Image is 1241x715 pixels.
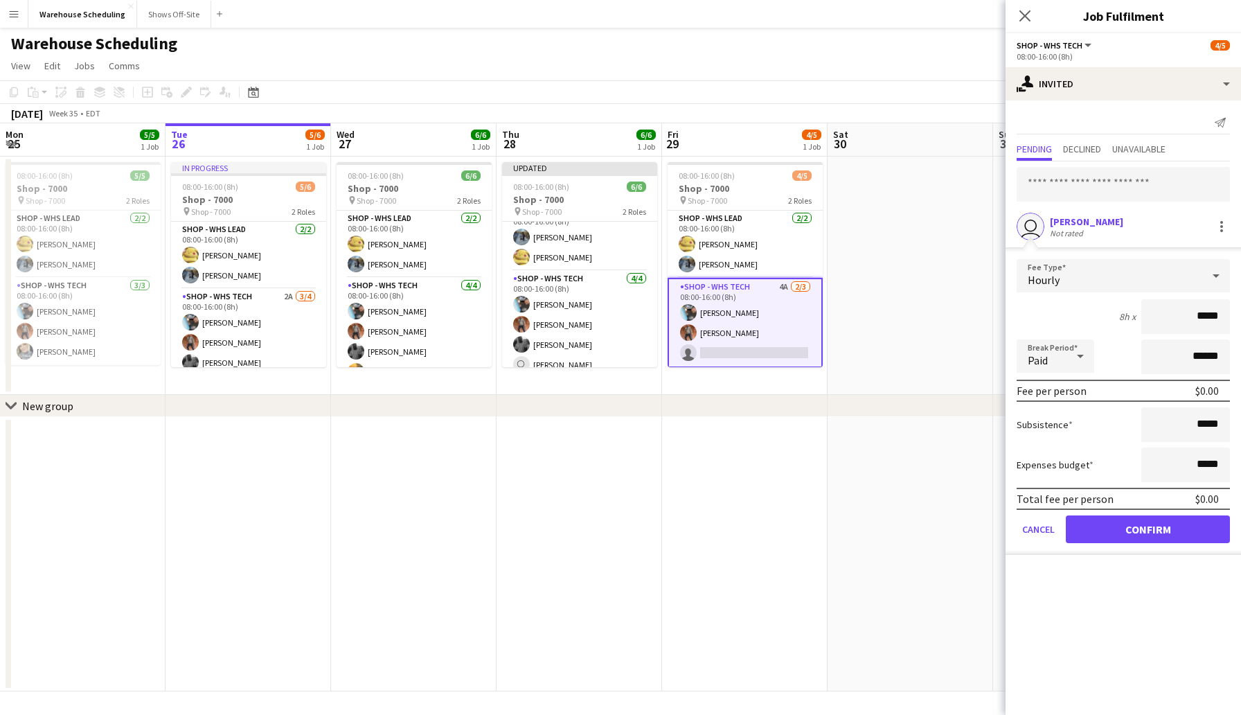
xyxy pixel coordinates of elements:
[1017,40,1093,51] button: Shop - WHS Tech
[997,136,1015,152] span: 31
[169,136,188,152] span: 26
[28,1,137,28] button: Warehouse Scheduling
[305,130,325,140] span: 5/6
[22,399,73,413] div: New group
[86,108,100,118] div: EDT
[802,130,821,140] span: 4/5
[103,57,145,75] a: Comms
[679,170,735,181] span: 08:00-16:00 (8h)
[803,141,821,152] div: 1 Job
[1050,228,1086,238] div: Not rated
[6,128,24,141] span: Mon
[513,182,569,192] span: 08:00-16:00 (8h)
[502,162,657,367] div: Updated08:00-16:00 (8h)6/6Shop - 7000 Shop - 70002 RolesShop - WHS Lead2/208:00-16:00 (8h)[PERSON...
[292,206,315,217] span: 2 Roles
[1017,418,1073,431] label: Subsistence
[337,162,492,367] app-job-card: 08:00-16:00 (8h)6/6Shop - 7000 Shop - 70002 RolesShop - WHS Lead2/208:00-16:00 (8h)[PERSON_NAME][...
[471,130,490,140] span: 6/6
[1195,384,1219,398] div: $0.00
[334,136,355,152] span: 27
[833,128,848,141] span: Sat
[1066,515,1230,543] button: Confirm
[623,206,646,217] span: 2 Roles
[296,182,315,192] span: 5/6
[1119,310,1136,323] div: 8h x
[500,136,519,152] span: 28
[11,60,30,72] span: View
[666,136,679,152] span: 29
[1063,144,1101,154] span: Declined
[26,195,65,206] span: Shop - 7000
[1017,459,1093,471] label: Expenses budget
[1017,384,1087,398] div: Fee per person
[140,130,159,140] span: 5/5
[357,195,396,206] span: Shop - 7000
[788,195,812,206] span: 2 Roles
[1017,144,1052,154] span: Pending
[1006,7,1241,25] h3: Job Fulfilment
[130,170,150,181] span: 5/5
[668,278,823,368] app-card-role: Shop - WHS Tech4A2/308:00-16:00 (8h)[PERSON_NAME][PERSON_NAME]
[1195,492,1219,506] div: $0.00
[1006,67,1241,100] div: Invited
[668,211,823,278] app-card-role: Shop - WHS Lead2/208:00-16:00 (8h)[PERSON_NAME][PERSON_NAME]
[11,107,43,121] div: [DATE]
[1028,273,1060,287] span: Hourly
[502,193,657,206] h3: Shop - 7000
[6,182,161,195] h3: Shop - 7000
[69,57,100,75] a: Jobs
[337,182,492,195] h3: Shop - 7000
[637,141,655,152] div: 1 Job
[457,195,481,206] span: 2 Roles
[337,211,492,278] app-card-role: Shop - WHS Lead2/208:00-16:00 (8h)[PERSON_NAME][PERSON_NAME]
[668,182,823,195] h3: Shop - 7000
[792,170,812,181] span: 4/5
[1017,40,1082,51] span: Shop - WHS Tech
[348,170,404,181] span: 08:00-16:00 (8h)
[831,136,848,152] span: 30
[171,162,326,367] div: In progress08:00-16:00 (8h)5/6Shop - 7000 Shop - 70002 RolesShop - WHS Lead2/208:00-16:00 (8h)[PE...
[688,195,727,206] span: Shop - 7000
[6,57,36,75] a: View
[44,60,60,72] span: Edit
[109,60,140,72] span: Comms
[74,60,95,72] span: Jobs
[502,162,657,173] div: Updated
[137,1,211,28] button: Shows Off-Site
[337,278,492,385] app-card-role: Shop - WHS Tech4/408:00-16:00 (8h)[PERSON_NAME][PERSON_NAME][PERSON_NAME][PERSON_NAME]
[182,182,238,192] span: 08:00-16:00 (8h)
[472,141,490,152] div: 1 Job
[461,170,481,181] span: 6/6
[522,206,562,217] span: Shop - 7000
[46,108,80,118] span: Week 35
[1017,515,1060,543] button: Cancel
[306,141,324,152] div: 1 Job
[1211,40,1230,51] span: 4/5
[999,128,1015,141] span: Sun
[1112,144,1166,154] span: Unavailable
[6,278,161,365] app-card-role: Shop - WHS Tech3/308:00-16:00 (8h)[PERSON_NAME][PERSON_NAME][PERSON_NAME]
[126,195,150,206] span: 2 Roles
[502,271,657,378] app-card-role: Shop - WHS Tech4/408:00-16:00 (8h)[PERSON_NAME][PERSON_NAME][PERSON_NAME][PERSON_NAME]
[1050,215,1123,228] div: [PERSON_NAME]
[39,57,66,75] a: Edit
[171,289,326,396] app-card-role: Shop - WHS Tech2A3/408:00-16:00 (8h)[PERSON_NAME][PERSON_NAME][PERSON_NAME]
[502,128,519,141] span: Thu
[6,162,161,365] app-job-card: 08:00-16:00 (8h)5/5Shop - 7000 Shop - 70002 RolesShop - WHS Lead2/208:00-16:00 (8h)[PERSON_NAME][...
[171,162,326,173] div: In progress
[1017,51,1230,62] div: 08:00-16:00 (8h)
[502,204,657,271] app-card-role: Shop - WHS Lead2/208:00-16:00 (8h)[PERSON_NAME][PERSON_NAME]
[3,136,24,152] span: 25
[171,222,326,289] app-card-role: Shop - WHS Lead2/208:00-16:00 (8h)[PERSON_NAME][PERSON_NAME]
[171,128,188,141] span: Tue
[17,170,73,181] span: 08:00-16:00 (8h)
[668,162,823,367] app-job-card: 08:00-16:00 (8h)4/5Shop - 7000 Shop - 70002 RolesShop - WHS Lead2/208:00-16:00 (8h)[PERSON_NAME][...
[627,182,646,192] span: 6/6
[337,128,355,141] span: Wed
[636,130,656,140] span: 6/6
[191,206,231,217] span: Shop - 7000
[141,141,159,152] div: 1 Job
[668,128,679,141] span: Fri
